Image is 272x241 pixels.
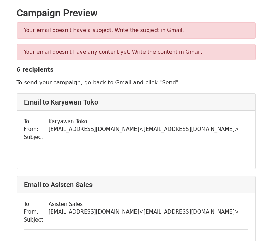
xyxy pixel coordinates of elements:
td: Asisten Sales [49,200,239,208]
td: To: [24,118,49,126]
td: [EMAIL_ADDRESS][DOMAIN_NAME] < [EMAIL_ADDRESS][DOMAIN_NAME] > [49,125,239,133]
td: To: [24,200,49,208]
td: Subject: [24,216,49,224]
p: To send your campaign, go back to Gmail and click "Send". [17,79,256,86]
td: From: [24,208,49,216]
strong: 6 recipients [17,66,54,73]
td: Karyawan Toko [49,118,239,126]
h2: Campaign Preview [17,7,256,19]
p: Your email doesn't have a subject. Write the subject in Gmail. [24,27,248,34]
h4: Email to Asisten Sales [24,181,248,189]
td: [EMAIL_ADDRESS][DOMAIN_NAME] < [EMAIL_ADDRESS][DOMAIN_NAME] > [49,208,239,216]
td: Subject: [24,133,49,141]
h4: Email to Karyawan Toko [24,98,248,106]
td: From: [24,125,49,133]
p: Your email doesn't have any content yet. Write the content in Gmail. [24,49,248,56]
